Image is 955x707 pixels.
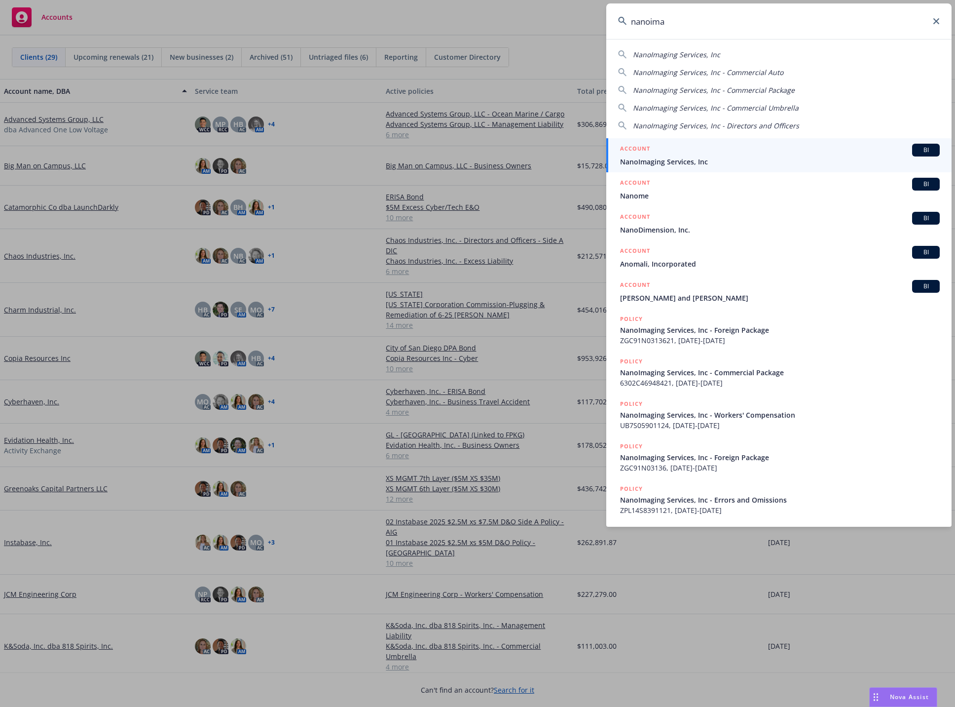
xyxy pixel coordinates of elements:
a: POLICYNanoImaging Services, Inc - Errors and OmissionsZPL14S8391121, [DATE]-[DATE] [606,478,952,521]
a: POLICYNanoImaging Services, Inc - Foreign PackageZGC91N03136, [DATE]-[DATE] [606,436,952,478]
h5: POLICY [620,484,643,494]
a: ACCOUNTBIAnomali, Incorporated [606,240,952,275]
span: NanoImaging Services, Inc [620,157,940,167]
span: BI [916,146,936,155]
h5: ACCOUNT [620,280,650,292]
span: BI [916,214,936,223]
span: Nanome [620,191,940,201]
span: NanoImaging Services, Inc - Foreign Package [620,325,940,335]
a: POLICYNanoImaging Services, Inc - Foreign PackageZGC91N0313621, [DATE]-[DATE] [606,309,952,351]
h5: POLICY [620,314,643,324]
span: NanoImaging Services, Inc - Directors and Officers [633,121,799,130]
h5: ACCOUNT [620,212,650,224]
a: POLICYNanoImaging Services, Inc - Commercial Package6302C46948421, [DATE]-[DATE] [606,351,952,393]
span: Nova Assist [890,693,929,701]
span: BI [916,282,936,291]
a: POLICYNanoImaging Services, Inc - Workers' CompensationUB7S05901124, [DATE]-[DATE] [606,393,952,436]
span: NanoImaging Services, Inc - Foreign Package [620,452,940,463]
span: NanoDimension, Inc. [620,225,940,235]
a: ACCOUNTBINanoDimension, Inc. [606,206,952,240]
span: Anomali, Incorporated [620,259,940,269]
span: [PERSON_NAME] and [PERSON_NAME] [620,293,940,303]
span: NanoImaging Services, Inc - Workers' Compensation [620,410,940,420]
span: ZGC91N0313621, [DATE]-[DATE] [620,335,940,346]
span: NanoImaging Services, Inc - Commercial Umbrella [633,103,799,113]
h5: POLICY [620,356,643,366]
span: NanoImaging Services, Inc - Commercial Package [633,85,795,95]
span: ZGC91N03136, [DATE]-[DATE] [620,463,940,473]
span: BI [916,180,936,189]
span: NanoImaging Services, Inc - Commercial Auto [633,68,783,77]
span: 6302C46948421, [DATE]-[DATE] [620,378,940,388]
span: UB7S05901124, [DATE]-[DATE] [620,420,940,431]
a: ACCOUNTBINanoImaging Services, Inc [606,138,952,172]
span: ZPL14S8391121, [DATE]-[DATE] [620,505,940,515]
span: NanoImaging Services, Inc [633,50,720,59]
div: Drag to move [870,688,882,707]
h5: POLICY [620,441,643,451]
h5: POLICY [620,399,643,409]
h5: ACCOUNT [620,178,650,190]
h5: ACCOUNT [620,246,650,258]
span: NanoImaging Services, Inc - Errors and Omissions [620,495,940,505]
a: ACCOUNTBI[PERSON_NAME] and [PERSON_NAME] [606,275,952,309]
button: Nova Assist [869,687,937,707]
a: ACCOUNTBINanome [606,172,952,206]
span: NanoImaging Services, Inc - Commercial Package [620,367,940,378]
input: Search... [606,3,952,39]
span: BI [916,248,936,257]
h5: ACCOUNT [620,144,650,156]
